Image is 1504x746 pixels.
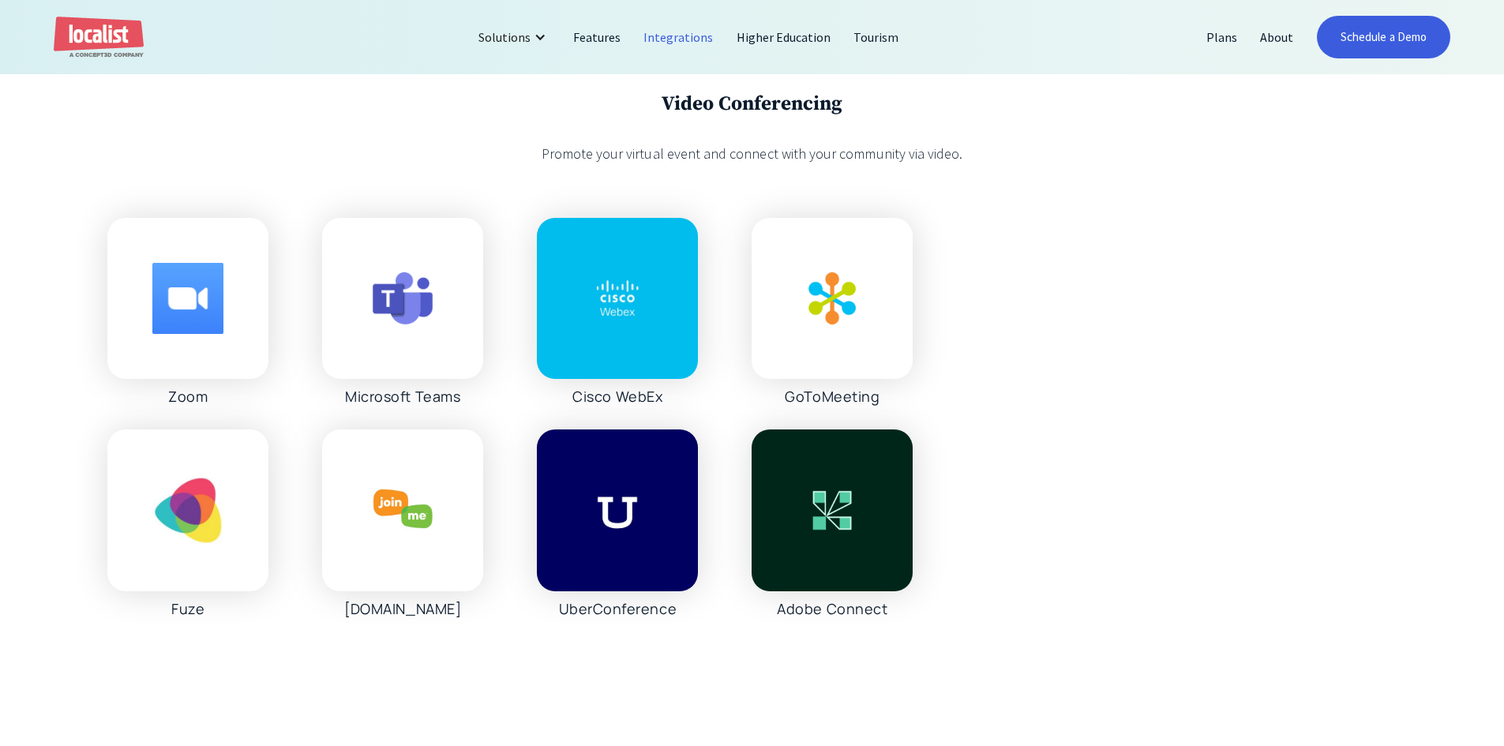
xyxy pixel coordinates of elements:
a: Features [562,18,632,56]
div: Adobe Connect [777,599,887,618]
a: Schedule a Demo [1317,16,1450,58]
div: GoToMeeting [785,387,880,406]
div: Promote your virtual event and connect with your community via video. [429,143,1074,164]
div: Solutions [478,28,531,47]
h3: Video Conferencing [429,92,1074,116]
div: Solutions [467,18,562,56]
div: Microsoft Teams [345,387,460,406]
div: [DOMAIN_NAME] [344,599,461,618]
div: Fuze [171,599,204,618]
a: Tourism [842,18,910,56]
a: home [54,17,144,58]
div: Cisco WebEx [572,387,662,406]
div: Zoom [168,387,208,406]
a: Plans [1195,18,1249,56]
a: Higher Education [726,18,843,56]
a: Integrations [632,18,725,56]
div: UberConference [559,599,677,618]
a: About [1249,18,1305,56]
